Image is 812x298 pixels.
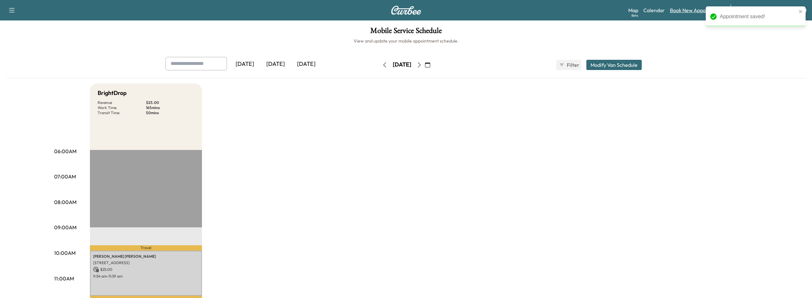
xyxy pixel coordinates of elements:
div: [DATE] [393,61,411,69]
h5: BrightDrop [98,89,127,98]
a: Book New Appointment [670,6,724,14]
p: $ 25.00 [146,100,194,105]
p: 50 mins [146,110,194,115]
p: 9:54 am - 11:39 am [93,274,199,279]
div: Beta [631,13,638,18]
p: 08:00AM [54,198,76,206]
h1: Mobile Service Schedule [6,27,806,38]
p: Revenue [98,100,146,105]
h6: View and update your mobile appointment schedule. [6,38,806,44]
p: 09:00AM [54,224,76,231]
p: 165 mins [146,105,194,110]
p: 07:00AM [54,173,76,180]
button: close [799,9,803,14]
p: Work Time [98,105,146,110]
p: Transit Time [98,110,146,115]
div: [DATE] [260,57,291,72]
p: [PERSON_NAME] [PERSON_NAME] [93,254,199,259]
p: Travel [90,245,202,250]
p: $ 25.00 [93,267,199,272]
button: Filter [556,60,581,70]
button: Modify Van Schedule [586,60,642,70]
p: 11:00AM [54,275,74,282]
a: Calendar [643,6,665,14]
p: [STREET_ADDRESS] [93,260,199,265]
a: MapBeta [628,6,638,14]
div: [DATE] [291,57,322,72]
img: Curbee Logo [391,6,422,15]
p: 10:00AM [54,249,76,257]
div: [DATE] [229,57,260,72]
div: Appointment saved! [720,13,797,20]
p: 06:00AM [54,147,76,155]
span: Filter [567,61,578,69]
